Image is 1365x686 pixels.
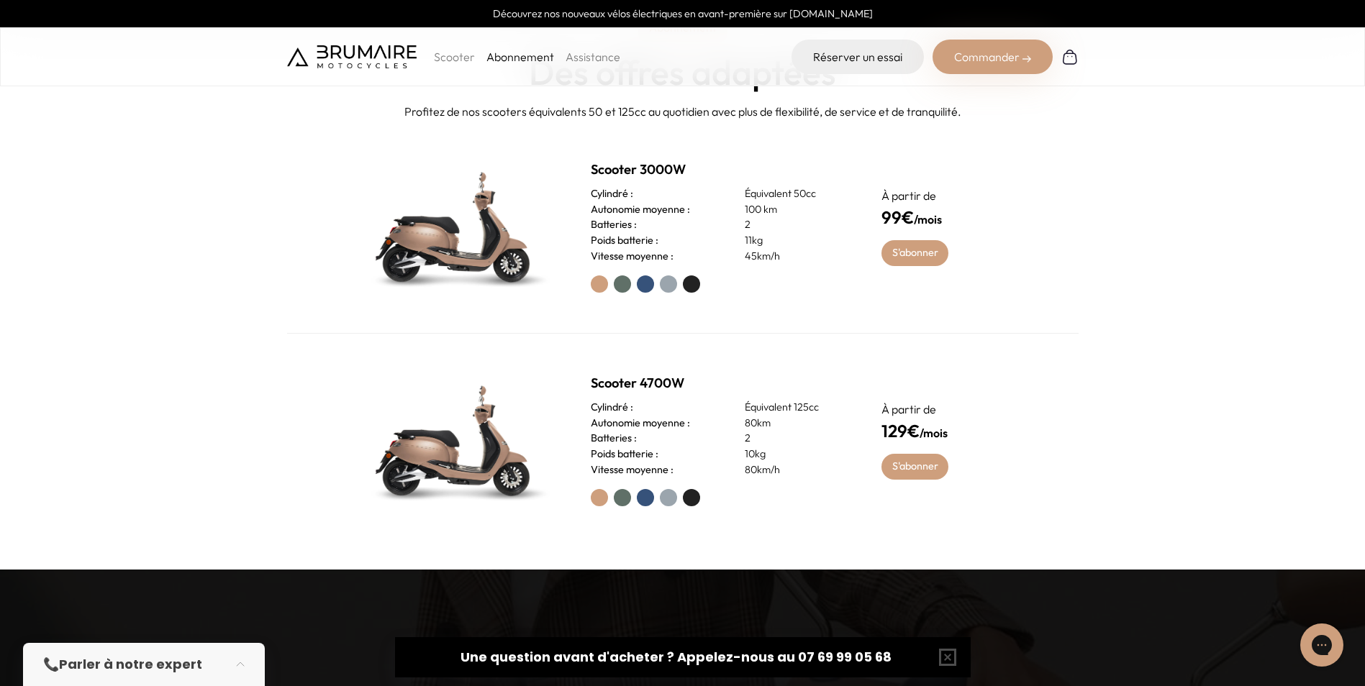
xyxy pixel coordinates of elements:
[591,217,637,233] h3: Batteries :
[745,416,848,431] p: 80km
[591,462,674,478] h3: Vitesse moyenne :
[745,400,848,416] p: Équivalent 125cc
[745,447,848,462] p: 10kg
[591,373,848,393] h2: Scooter 4700W
[591,447,658,462] h3: Poids batterie :
[745,462,848,478] p: 80km/h
[881,204,1010,230] h4: /mois
[591,186,633,202] h3: Cylindré :
[591,416,690,431] h3: Autonomie moyenne :
[287,45,417,68] img: Brumaire Motocycles
[591,233,658,249] h3: Poids batterie :
[591,160,848,180] h2: Scooter 3000W
[745,202,848,218] p: 100 km
[1022,55,1031,63] img: right-arrow-2.png
[881,418,1010,444] h4: /mois
[881,401,1010,418] p: À partir de
[745,186,848,202] p: Équivalent 50cc
[486,50,554,64] a: Abonnement
[591,400,633,416] h3: Cylindré :
[591,249,674,265] h3: Vitesse moyenne :
[355,368,556,512] img: Scooter Brumaire vert
[745,249,848,265] p: 45km/h
[591,431,637,447] h3: Batteries :
[434,48,475,65] p: Scooter
[1293,618,1351,672] iframe: Gorgias live chat messenger
[745,217,848,233] p: 2
[12,103,1353,120] p: Profitez de nos scooters équivalents 50 et 125cc au quotidien avec plus de flexibilité, de servic...
[881,187,1010,204] p: À partir de
[1061,48,1079,65] img: Panier
[881,454,948,480] a: S'abonner
[792,40,924,74] a: Réserver un essai
[12,53,1353,91] h2: Des offres adaptées
[355,155,556,298] img: Scooter Brumaire vert
[881,420,920,442] span: 129€
[566,50,620,64] a: Assistance
[933,40,1053,74] div: Commander
[881,240,948,266] a: S'abonner
[745,233,848,249] p: 11kg
[881,206,914,228] span: 99€
[745,431,848,447] p: 2
[591,202,690,218] h3: Autonomie moyenne :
